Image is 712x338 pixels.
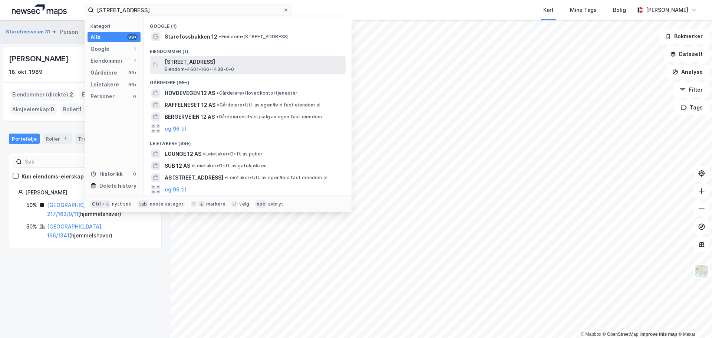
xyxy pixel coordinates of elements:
div: [PERSON_NAME] [9,53,70,65]
div: Leietakere (99+) [144,135,352,148]
span: Eiendom • [STREET_ADDRESS] [219,34,289,40]
div: Gårdeiere (99+) [144,74,352,87]
div: markere [206,201,225,207]
img: logo.a4113a55bc3d86da70a041830d287a7e.svg [12,4,67,16]
div: Alle [90,33,100,42]
div: 1 [132,58,138,64]
div: Person [60,27,78,36]
span: Eiendom • 4601-166-1438-0-0 [165,66,234,72]
div: Kategori [90,23,141,29]
div: Transaksjoner [75,134,126,144]
div: Kontrollprogram for chat [675,302,712,338]
iframe: Chat Widget [675,302,712,338]
span: SUB 12 AS [165,161,190,170]
div: 1 [62,135,69,142]
div: nytt søk [112,201,132,207]
button: og 96 til [165,185,186,194]
div: 99+ [127,82,138,88]
div: Eiendommer (direkte) : [9,89,76,101]
div: esc [255,200,267,208]
div: Google [90,45,109,53]
div: 50% [26,201,37,210]
a: Improve this map [640,332,677,337]
span: • [192,163,194,168]
span: Leietaker • Drift av gatekjøkken [192,163,267,169]
span: LOUNGE 12 AS [165,150,201,158]
button: Bokmerker [659,29,709,44]
div: Eiendommer (Indirekte) : [79,89,151,101]
div: ( hjemmelshaver ) [47,222,152,240]
button: Filter [673,82,709,97]
div: 99+ [127,70,138,76]
div: 50% [26,222,37,231]
span: RAFFELNESET 12 AS [165,101,215,109]
div: Mine Tags [570,6,597,14]
div: Kart [543,6,554,14]
button: Analyse [666,65,709,79]
span: Gårdeiere • Utvikl./salg av egen fast eiendom [216,114,322,120]
div: 0 [132,93,138,99]
span: 0 [50,105,54,114]
div: 18. okt. 1989 [9,68,43,76]
div: Leietakere [90,80,119,89]
span: AS [STREET_ADDRESS] [165,173,223,182]
div: Personer [90,92,115,101]
a: Mapbox [581,332,601,337]
a: OpenStreetMap [603,332,639,337]
div: Aksjeeierskap : [9,104,57,115]
div: [PERSON_NAME] [25,188,152,197]
div: Eiendommer [90,56,123,65]
span: • [219,34,221,39]
div: Bolig [613,6,626,14]
div: Portefølje [9,134,40,144]
div: Roller : [60,104,85,115]
span: Gårdeiere • Hovedkontortjenester [217,90,297,96]
div: Google (1) [144,17,352,31]
div: Historikk [90,170,123,178]
div: Eiendommer (1) [144,43,352,56]
div: 0 [132,171,138,177]
input: Søk på adresse, matrikkel, gårdeiere, leietakere eller personer [94,4,283,16]
span: [STREET_ADDRESS] [165,58,343,66]
div: 1 [132,46,138,52]
div: avbryt [268,201,283,207]
input: Søk [22,156,103,167]
div: Delete history [99,181,136,190]
button: og 96 til [165,124,186,133]
div: Ctrl + k [90,200,111,208]
button: Datasett [664,47,709,62]
img: Z [695,264,709,278]
a: [GEOGRAPHIC_DATA], 166/1341 [47,223,103,239]
div: Kun eiendoms-eierskap [22,172,84,181]
div: Gårdeiere [90,68,117,77]
div: Roller [43,134,72,144]
span: • [225,175,227,180]
div: velg [239,201,249,207]
div: neste kategori [150,201,185,207]
div: [PERSON_NAME] [646,6,688,14]
span: Leietaker • Utl. av egen/leid fast eiendom el. [225,175,329,181]
span: Starefossbakken 12 [165,32,217,41]
span: • [216,114,218,119]
div: tab [138,200,149,208]
span: • [217,90,219,96]
span: • [203,151,205,157]
div: ( hjemmelshaver ) [47,201,152,219]
span: Leietaker • Drift av puber [203,151,263,157]
span: • [217,102,219,108]
a: [GEOGRAPHIC_DATA], 217/162/0/11 [47,202,103,217]
div: 99+ [127,34,138,40]
span: 1 [79,105,82,114]
button: Tags [675,100,709,115]
span: Gårdeiere • Utl. av egen/leid fast eiendom el. [217,102,322,108]
span: HOVDEVEGEN 12 AS [165,89,215,98]
span: 2 [70,90,73,99]
span: BERGERVEIEN 12 AS [165,112,215,121]
button: Starefossveien 31 [6,28,52,36]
